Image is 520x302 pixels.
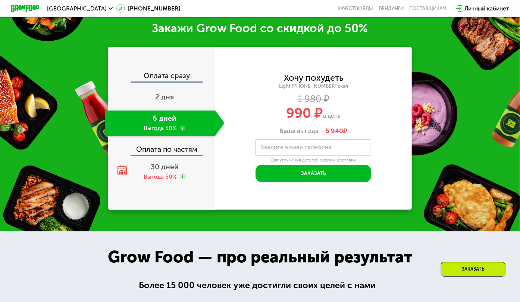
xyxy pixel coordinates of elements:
div: 1 980 ₽ [215,95,412,103]
a: Качество еды [338,6,373,11]
a: [PHONE_NUMBER] [116,4,180,13]
div: Оплата по частям [109,139,215,155]
div: Ваша выгода — [215,127,412,135]
span: [GEOGRAPHIC_DATA] [47,6,107,11]
div: поставщикам [410,6,447,11]
div: Заказать [441,262,505,277]
div: Оплата сразу [109,72,215,81]
span: 990 ₽ [286,105,323,121]
div: Для уточнения деталей заказа и доставки [256,157,371,163]
span: ₽ [326,127,347,135]
div: Выгода 50% [144,173,177,181]
div: Более 15 000 человек уже достигли своих целей с нами [139,278,382,292]
span: 30 дней [151,163,179,171]
div: Light [PHONE_NUMBER] ккал [215,83,412,89]
div: Хочу похудеть [284,74,343,82]
label: Введите номер телефона [260,145,331,150]
span: в день [323,112,341,119]
a: Вендинги [379,6,404,11]
div: Grow Food — про реальный результат [96,245,424,269]
button: Заказать [256,165,371,182]
span: 2 дня [155,93,174,101]
span: 5 940 [326,127,343,135]
div: Личный кабинет [464,4,509,13]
